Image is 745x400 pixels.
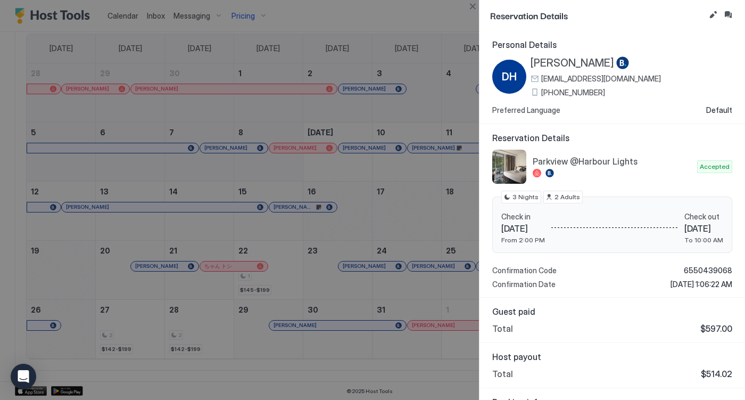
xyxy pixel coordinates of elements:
[490,9,705,22] span: Reservation Details
[11,364,36,389] div: Open Intercom Messenger
[492,306,732,317] span: Guest paid
[492,280,556,289] span: Confirmation Date
[684,212,723,222] span: Check out
[541,88,605,97] span: [PHONE_NUMBER]
[700,162,730,172] span: Accepted
[502,69,517,85] span: DH
[684,223,723,234] span: [DATE]
[512,192,539,202] span: 3 Nights
[531,56,614,70] span: [PERSON_NAME]
[541,74,661,84] span: [EMAIL_ADDRESS][DOMAIN_NAME]
[533,156,693,167] span: Parkview @Harbour Lights
[684,266,732,275] span: 6550439068
[492,352,732,362] span: Host payout
[492,323,513,334] span: Total
[670,280,732,289] span: [DATE] 1:06:22 AM
[501,223,545,234] span: [DATE]
[492,369,513,379] span: Total
[722,9,734,21] button: Inbox
[684,236,723,244] span: To 10:00 AM
[501,236,545,244] span: From 2:00 PM
[492,266,557,275] span: Confirmation Code
[701,369,732,379] span: $514.02
[706,105,732,115] span: Default
[492,105,560,115] span: Preferred Language
[554,192,580,202] span: 2 Adults
[707,9,719,21] button: Edit reservation
[501,212,545,222] span: Check in
[700,323,732,334] span: $597.00
[492,39,732,50] span: Personal Details
[492,133,732,143] span: Reservation Details
[492,150,526,184] div: listing image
